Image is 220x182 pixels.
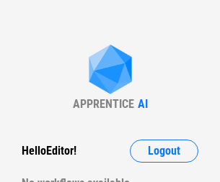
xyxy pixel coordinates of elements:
div: APPRENTICE [73,97,134,111]
button: Logout [130,140,198,163]
div: AI [138,97,148,111]
img: Apprentice AI [82,45,139,97]
div: Hello Editor ! [22,140,76,163]
span: Logout [148,145,180,157]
